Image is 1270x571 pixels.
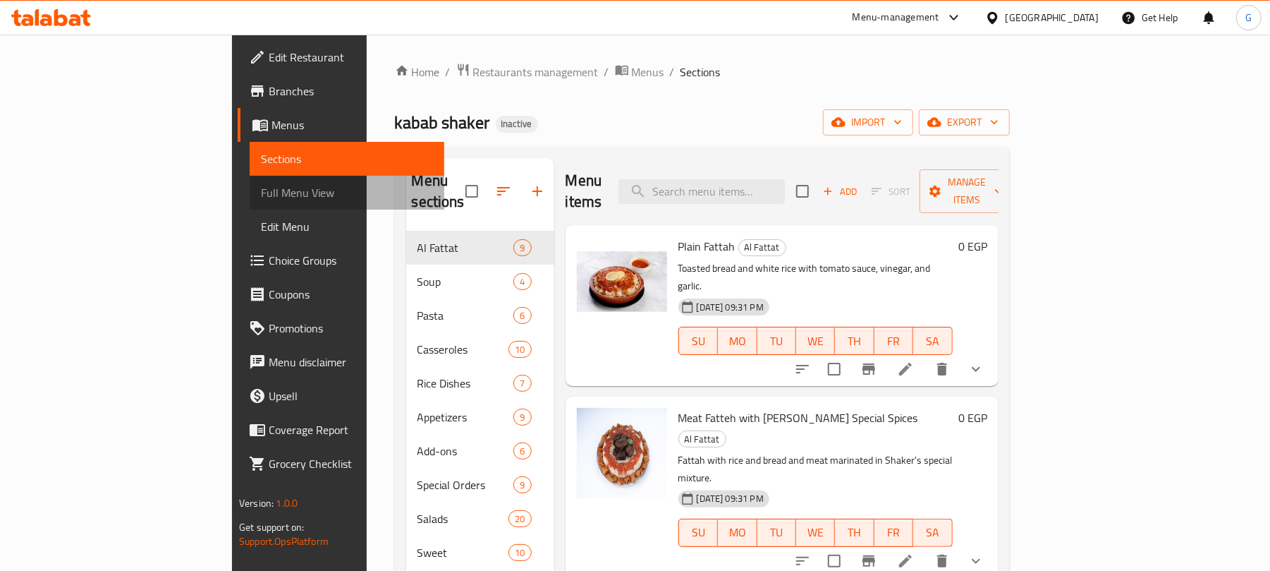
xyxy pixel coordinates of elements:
a: Coverage Report [238,413,444,447]
a: Menu disclaimer [238,345,444,379]
span: [DATE] 09:31 PM [691,301,769,314]
span: Select section first [862,181,920,203]
div: Casseroles [417,341,509,358]
a: Edit menu item [897,361,914,378]
span: 6 [514,309,530,323]
button: import [823,109,913,136]
span: kabab shaker [395,107,490,138]
span: Upsell [269,387,433,404]
span: Full Menu View [261,184,433,201]
span: MO [723,331,751,351]
h6: 0 EGP [958,408,987,428]
div: Appetizers [417,409,514,426]
p: Toasted bread and white rice with tomato sauce, vinegar, and garlic. [678,260,953,295]
span: export [930,114,999,131]
div: Rice Dishes7 [406,366,554,400]
span: Edit Restaurant [269,49,433,66]
span: Branches [269,83,433,100]
button: Add section [520,174,554,208]
span: Rice Dishes [417,375,514,392]
span: WE [802,522,829,543]
span: 10 [509,343,530,356]
span: 1.0.0 [276,494,298,512]
span: Menus [271,116,433,133]
span: Select to update [819,354,849,384]
div: items [508,544,531,561]
span: 9 [514,479,530,492]
span: 4 [514,275,530,289]
span: 10 [509,546,530,560]
a: Full Menu View [250,176,444,210]
div: items [513,375,531,392]
h6: 0 EGP [958,236,987,256]
span: 6 [514,445,530,458]
div: Appetizers9 [406,400,554,434]
a: Edit Restaurant [238,40,444,74]
button: TU [757,519,796,547]
div: Sweet10 [406,536,554,570]
span: SA [919,331,946,351]
span: TH [841,331,868,351]
button: FR [874,327,913,355]
span: FR [880,522,908,543]
span: 9 [514,241,530,255]
button: Add [817,181,862,203]
span: TU [763,522,790,543]
button: TU [757,327,796,355]
span: Soup [417,273,514,290]
span: WE [802,331,829,351]
span: Menu disclaimer [269,354,433,371]
p: Fattah with rice and bread and meat marinated in Shaker's special mixture. [678,452,953,487]
span: Add-ons [417,443,514,459]
span: Sections [261,150,433,167]
span: Restaurants management [473,64,599,80]
div: Special Orders [417,476,514,493]
button: delete [925,352,959,386]
span: Sweet [417,544,509,561]
div: items [508,510,531,527]
div: Casseroles10 [406,332,554,366]
span: Select section [788,176,817,206]
button: WE [796,327,835,355]
div: Pasta6 [406,299,554,332]
div: items [513,273,531,290]
a: Branches [238,74,444,108]
button: MO [718,519,757,547]
button: SA [913,327,952,355]
a: Menus [238,108,444,142]
span: Inactive [496,118,538,130]
span: Get support on: [239,518,304,536]
span: TU [763,331,790,351]
div: items [508,341,531,358]
a: Coupons [238,277,444,311]
div: items [513,443,531,459]
img: Meat Fatteh with Shaker's Special Spices [577,408,667,498]
span: Plain Fattah [678,236,735,257]
span: Al Fattat [417,239,514,256]
span: Grocery Checklist [269,455,433,472]
button: TH [835,327,874,355]
span: SU [685,331,712,351]
button: sort-choices [786,352,819,386]
div: Soup4 [406,265,554,299]
svg: Show Choices [967,361,984,378]
span: G [1245,10,1252,25]
span: Coupons [269,286,433,303]
span: Sort sections [487,174,520,208]
button: SU [678,519,718,547]
div: Inactive [496,116,538,133]
a: Promotions [238,311,444,345]
li: / [446,64,451,80]
a: Restaurants management [456,63,599,81]
nav: breadcrumb [395,63,1010,81]
a: Upsell [238,379,444,413]
div: items [513,239,531,256]
button: Manage items [920,169,1014,213]
span: Edit Menu [261,218,433,235]
a: Edit Menu [250,210,444,244]
span: Meat Fatteh with [PERSON_NAME] Special Spices [678,407,918,428]
span: MO [723,522,751,543]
